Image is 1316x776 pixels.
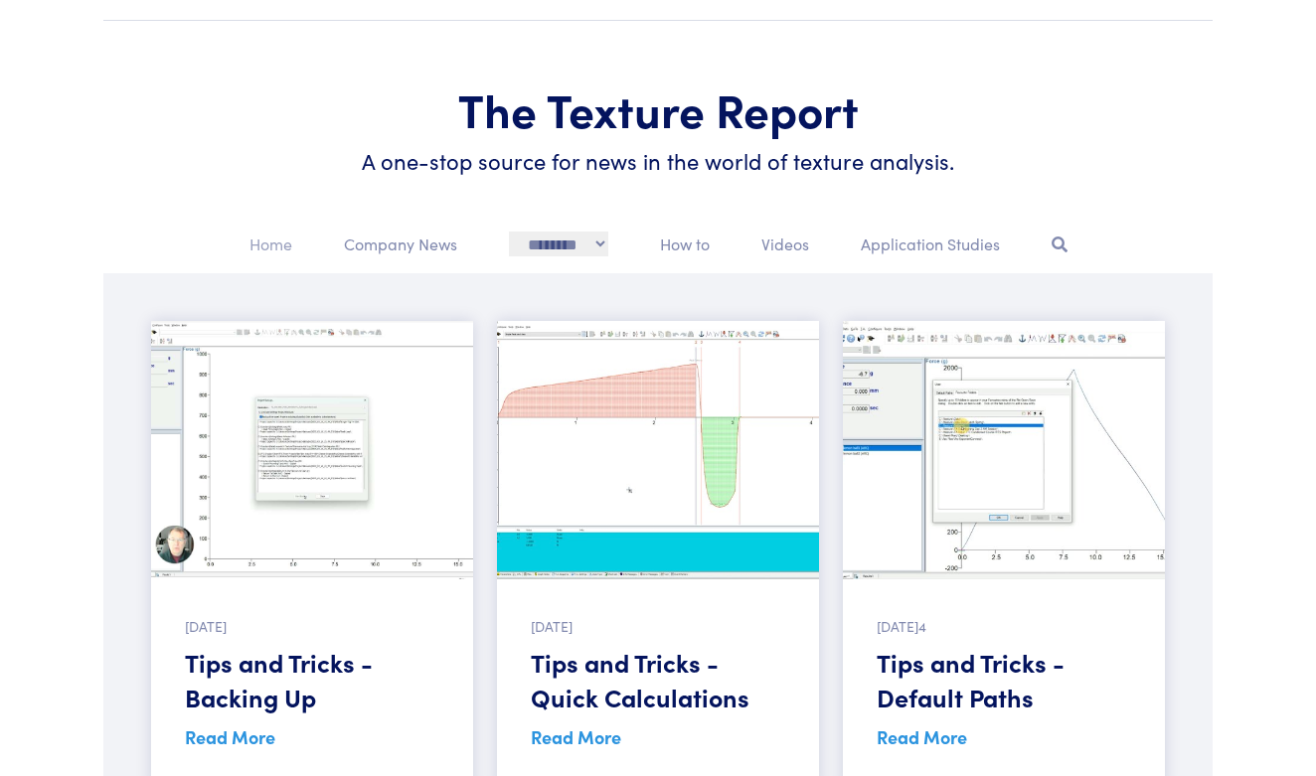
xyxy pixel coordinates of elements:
h5: Tips and Tricks - Quick Calculations [531,645,785,714]
p: Videos [761,232,809,257]
p: [DATE]4 [877,615,1131,637]
img: Screenshot of software [497,321,819,579]
p: How to [660,232,710,257]
p: Company News [344,232,457,257]
a: Read More [531,724,621,749]
h1: The Texture Report [151,80,1165,138]
h5: Tips and Tricks - Default Paths [877,645,1131,714]
a: Read More [877,724,967,749]
p: [DATE] [185,615,439,637]
img: Screenshot of software [843,321,1165,579]
img: Screenshot of software [151,321,473,579]
h5: Tips and Tricks - Backing Up [185,645,439,714]
h6: A one-stop source for news in the world of texture analysis. [151,146,1165,177]
a: Read More [185,724,275,749]
p: Application Studies [861,232,1000,257]
p: Home [249,232,292,257]
p: [DATE] [531,615,785,637]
